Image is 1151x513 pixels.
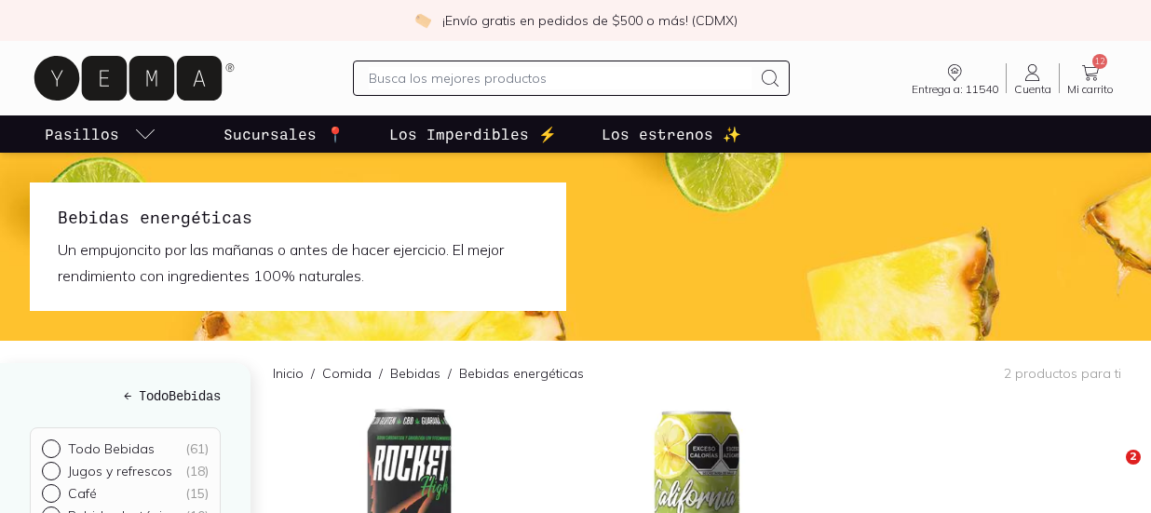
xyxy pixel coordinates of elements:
a: Bebidas [390,365,440,382]
span: Entrega a: 11540 [912,84,998,95]
span: Cuenta [1014,84,1051,95]
p: 2 productos para ti [1004,365,1121,382]
p: Un empujoncito por las mañanas o antes de hacer ejercicio. El mejor rendimiento con ingredientes ... [58,236,538,289]
a: Cuenta [1007,61,1059,95]
h5: ← Todo Bebidas [30,385,221,405]
a: Entrega a: 11540 [904,61,1006,95]
span: 12 [1092,54,1107,69]
p: Jugos y refrescos [68,463,172,479]
a: ← TodoBebidas [30,385,221,405]
p: Los estrenos ✨ [602,123,741,145]
div: ( 15 ) [185,485,209,502]
p: Los Imperdibles ⚡️ [389,123,557,145]
span: / [440,364,459,383]
a: Inicio [273,365,304,382]
a: Los estrenos ✨ [598,115,745,153]
span: / [372,364,390,383]
div: ( 18 ) [185,463,209,479]
img: check [414,12,431,29]
p: Bebidas energéticas [459,364,584,383]
h1: Bebidas energéticas [58,205,538,229]
a: Comida [322,365,372,382]
p: Pasillos [45,123,119,145]
span: Mi carrito [1067,84,1114,95]
span: / [304,364,322,383]
input: Busca los mejores productos [369,67,752,89]
p: Sucursales 📍 [223,123,345,145]
span: 2 [1126,450,1141,465]
a: Sucursales 📍 [220,115,348,153]
div: ( 61 ) [185,440,209,457]
p: ¡Envío gratis en pedidos de $500 o más! (CDMX) [442,11,738,30]
p: Café [68,485,97,502]
a: Los Imperdibles ⚡️ [386,115,561,153]
p: Todo Bebidas [68,440,155,457]
a: pasillo-todos-link [41,115,160,153]
iframe: Intercom live chat [1088,450,1132,494]
a: 12Mi carrito [1060,61,1121,95]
